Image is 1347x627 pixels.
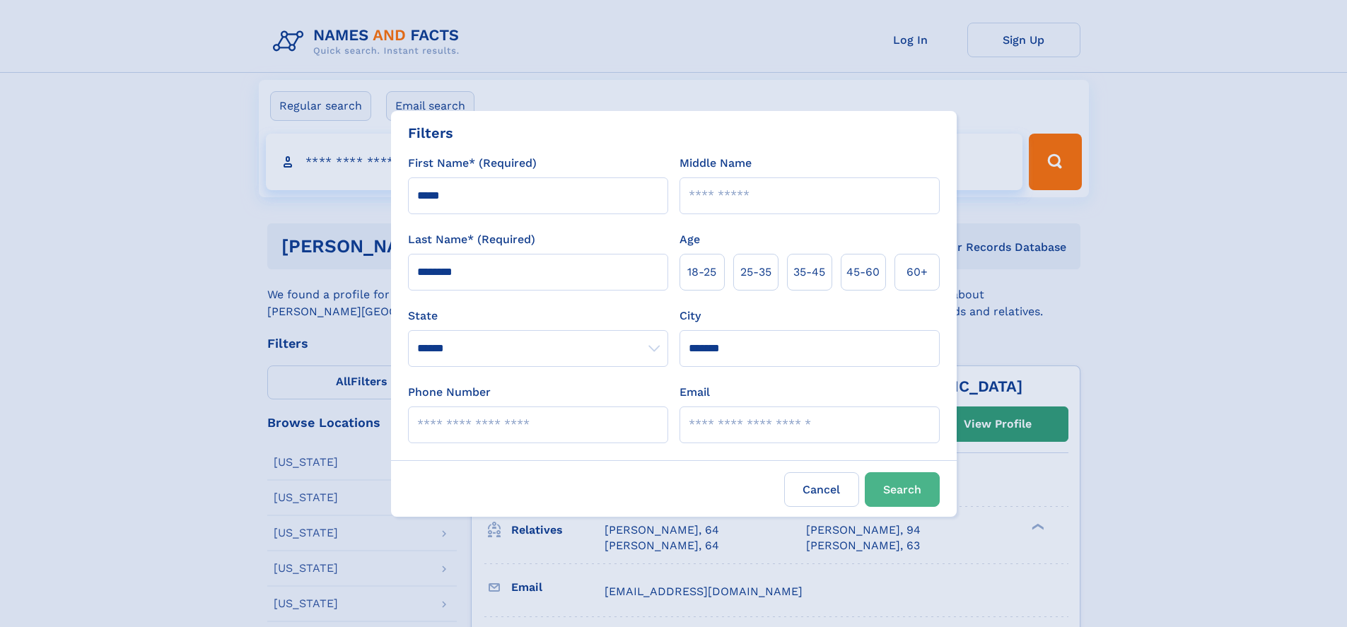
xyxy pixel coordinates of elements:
[784,472,859,507] label: Cancel
[408,155,537,172] label: First Name* (Required)
[408,384,491,401] label: Phone Number
[408,122,453,143] div: Filters
[865,472,940,507] button: Search
[740,264,771,281] span: 25‑35
[687,264,716,281] span: 18‑25
[906,264,928,281] span: 60+
[846,264,880,281] span: 45‑60
[680,155,752,172] label: Middle Name
[680,307,701,324] label: City
[408,307,668,324] label: State
[680,384,710,401] label: Email
[793,264,825,281] span: 35‑45
[408,231,535,248] label: Last Name* (Required)
[680,231,700,248] label: Age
